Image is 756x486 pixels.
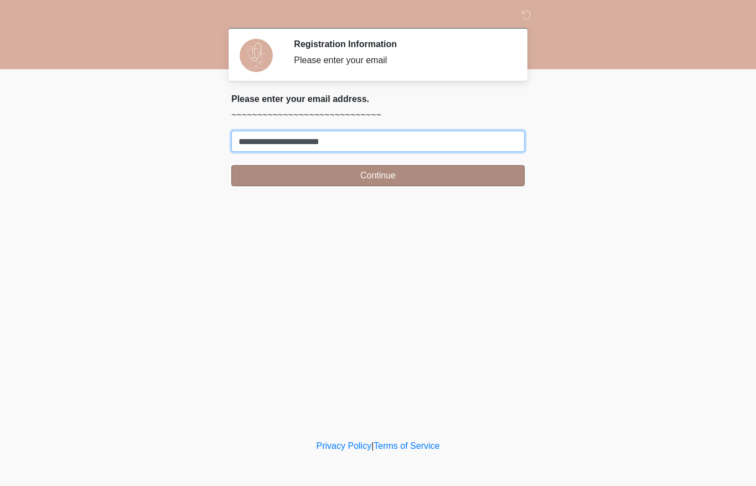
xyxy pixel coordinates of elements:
p: ~~~~~~~~~~~~~~~~~~~~~~~~~~~~~ [231,109,525,122]
img: Agent Avatar [240,39,273,72]
button: Continue [231,165,525,186]
div: Please enter your email [294,54,508,67]
a: | [371,441,374,451]
img: DM Wellness & Aesthetics Logo [220,8,235,22]
a: Terms of Service [374,441,439,451]
a: Privacy Policy [317,441,372,451]
h2: Please enter your email address. [231,94,525,104]
h2: Registration Information [294,39,508,49]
